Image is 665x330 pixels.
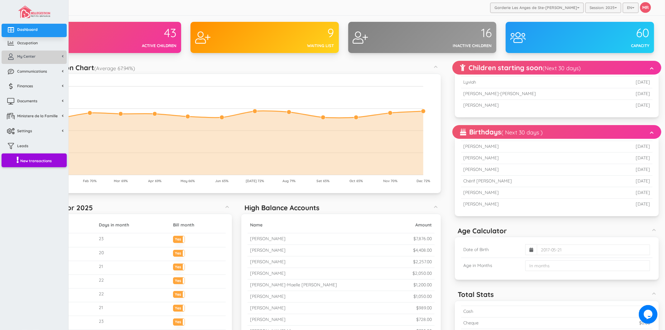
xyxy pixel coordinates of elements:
[265,43,334,49] div: Waiting list
[2,51,67,64] a: My Center
[602,199,653,210] td: [DATE]
[18,6,50,18] img: image
[250,223,393,227] h5: Name
[501,129,543,136] small: ( Next 30 days )
[458,291,494,298] h5: Total Stats
[602,176,653,187] td: [DATE]
[413,270,432,276] small: $2,050.00
[96,274,171,288] td: 22
[173,223,223,227] h5: Bill month
[282,179,296,183] tspan: Aug 71%
[602,153,653,164] td: [DATE]
[2,37,67,51] a: Occupation
[173,264,185,269] label: Yes
[614,77,653,88] td: [DATE]
[316,179,330,183] tspan: Set 65%
[417,305,432,311] small: $989.00
[537,245,650,255] input: 2017-05-21
[17,143,28,148] span: Leads
[639,305,659,324] iframe: chat widget
[265,27,334,40] div: 9
[250,305,286,311] small: [PERSON_NAME]
[383,179,398,183] tspan: Nov 70%
[461,317,551,329] td: Cheque
[2,110,67,124] a: Ministere de la Famille
[2,125,67,138] a: Settings
[461,88,614,100] td: [PERSON_NAME]-[PERSON_NAME]
[173,305,185,310] label: Yes
[602,187,653,199] td: [DATE]
[99,223,168,227] h5: Days in month
[580,27,649,40] div: 60
[580,43,649,49] div: Capacity
[2,80,67,94] a: Finances
[461,258,523,274] td: Age in Months
[96,302,171,316] td: 21
[413,259,432,264] small: $2,257.00
[250,294,286,299] small: [PERSON_NAME]
[215,179,229,183] tspan: Jun 65%
[461,100,614,111] td: [PERSON_NAME]
[96,261,171,274] td: 21
[614,100,653,111] td: [DATE]
[107,43,176,49] div: Active children
[461,199,602,210] td: [PERSON_NAME]
[349,179,363,183] tspan: Oct 65%
[96,289,171,302] td: 22
[422,27,492,40] div: 16
[2,95,67,109] a: Documents
[461,187,602,199] td: [PERSON_NAME]
[602,141,653,153] td: [DATE]
[461,141,602,153] td: [PERSON_NAME]
[461,77,614,88] td: Lyviah
[244,204,320,211] h5: High Balance Accounts
[614,88,653,100] td: [DATE]
[2,24,67,37] a: Dashboard
[250,247,286,253] small: [PERSON_NAME]
[17,69,47,74] span: Communications
[250,317,286,322] small: [PERSON_NAME]
[173,319,185,323] label: Yes
[250,270,286,276] small: [PERSON_NAME]
[461,242,523,258] td: Date of Birth
[17,27,38,32] span: Dashboard
[250,236,286,241] small: [PERSON_NAME]
[181,179,195,183] tspan: May 66%
[250,282,337,288] small: [PERSON_NAME]-Maelle [PERSON_NAME]
[17,128,32,133] span: Settings
[173,250,185,255] label: Yes
[17,113,58,119] span: Ministere de la Famille
[2,66,67,79] a: Communications
[460,64,581,71] h5: Children starting soon
[417,179,430,183] tspan: Dec 72%
[173,291,185,296] label: Yes
[2,153,67,167] a: New transactions
[551,317,653,329] td: $0.00
[414,294,432,299] small: $1,050.00
[398,223,432,227] h5: Amount
[17,83,33,89] span: Finances
[414,236,432,241] small: $7,876.00
[83,179,97,183] tspan: Feb 70%
[173,278,185,282] label: Yes
[461,176,602,187] td: Chérif [PERSON_NAME]
[96,247,171,261] td: 20
[461,306,551,317] td: Cash
[107,27,176,40] div: 43
[525,260,650,271] input: In months
[17,54,36,59] span: My Center
[20,158,52,163] span: New transactions
[114,179,128,183] tspan: Mar 69%
[96,316,171,330] td: 23
[148,179,161,183] tspan: Apr 69%
[551,306,653,317] td: $0.00
[36,64,135,71] h5: Occupation Chart
[2,140,67,153] a: Leads
[250,259,286,264] small: [PERSON_NAME]
[461,164,602,176] td: [PERSON_NAME]
[96,233,171,247] td: 23
[460,128,543,136] h5: Birthdays
[413,247,432,253] small: $4,408.00
[246,179,264,183] tspan: [DATE] 72%
[602,164,653,176] td: [DATE]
